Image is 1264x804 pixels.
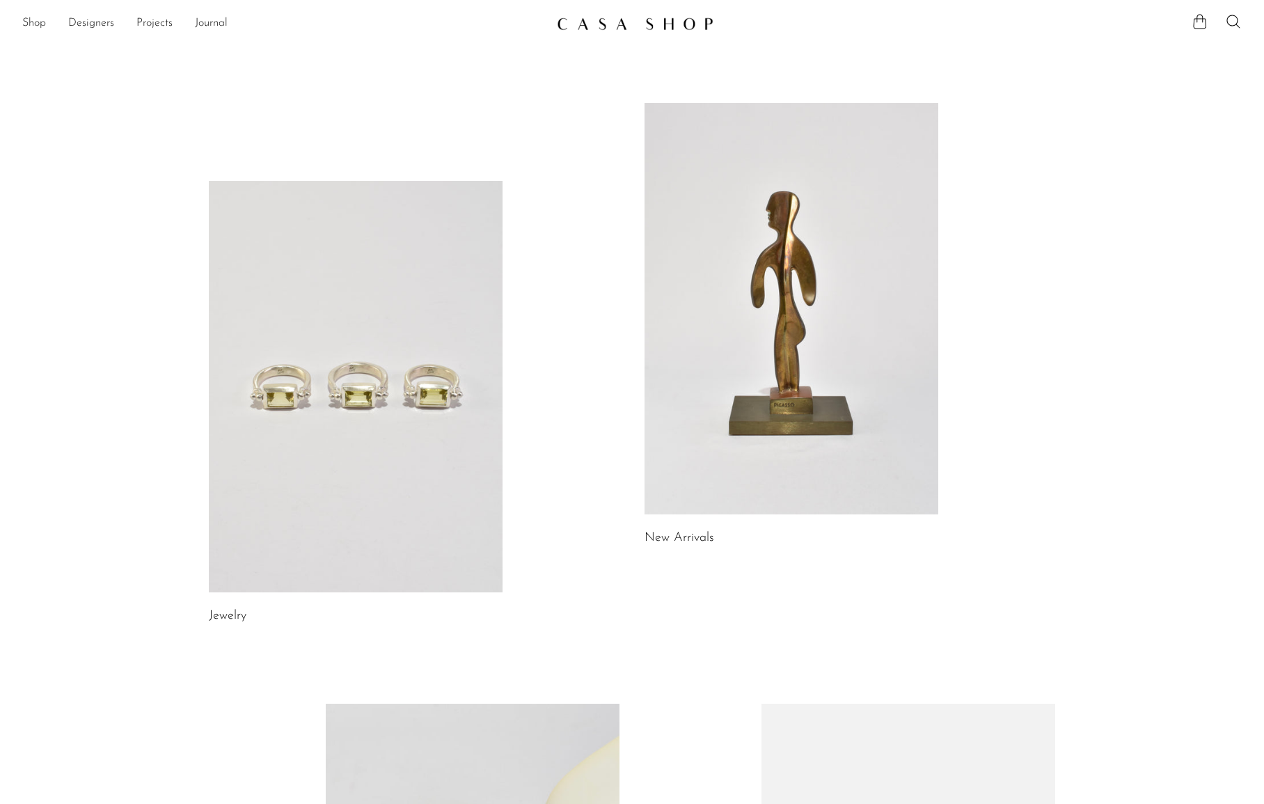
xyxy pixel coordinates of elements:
[645,532,714,544] a: New Arrivals
[22,12,546,36] nav: Desktop navigation
[195,15,228,33] a: Journal
[22,12,546,36] ul: NEW HEADER MENU
[68,15,114,33] a: Designers
[22,15,46,33] a: Shop
[209,610,246,622] a: Jewelry
[136,15,173,33] a: Projects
